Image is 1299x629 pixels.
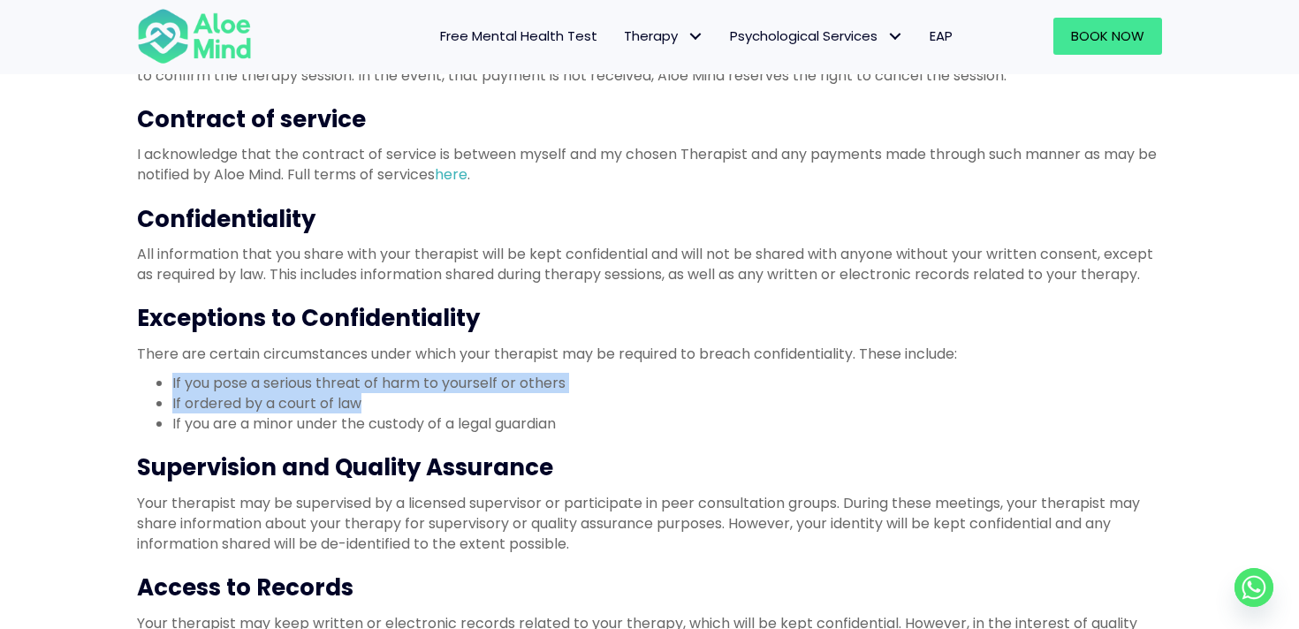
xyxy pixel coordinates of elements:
[1071,27,1144,45] span: Book Now
[882,24,908,49] span: Psychological Services: submenu
[137,7,252,65] img: Aloe mind Logo
[611,18,717,55] a: TherapyTherapy: submenu
[1234,568,1273,607] a: Whatsapp
[137,572,1162,603] h3: Access to Records
[682,24,708,49] span: Therapy: submenu
[717,18,916,55] a: Psychological ServicesPsychological Services: submenu
[137,144,1162,185] p: I acknowledge that the contract of service is between myself and my chosen Therapist and any paym...
[435,164,467,185] a: here
[137,344,1162,364] p: There are certain circumstances under which your therapist may be required to breach confidential...
[137,103,1162,135] h3: Contract of service
[275,18,966,55] nav: Menu
[440,27,597,45] span: Free Mental Health Test
[137,451,1162,483] h3: Supervision and Quality Assurance
[137,203,1162,235] h3: Confidentiality
[624,27,703,45] span: Therapy
[930,27,953,45] span: EAP
[172,413,1162,434] li: If you are a minor under the custody of a legal guardian
[137,302,1162,334] h3: Exceptions to Confidentiality
[730,27,903,45] span: Psychological Services
[137,244,1162,284] p: All information that you share with your therapist will be kept confidential and will not be shar...
[172,373,1162,393] li: If you pose a serious threat of harm to yourself or others
[1053,18,1162,55] a: Book Now
[137,493,1162,555] p: Your therapist may be supervised by a licensed supervisor or participate in peer consultation gro...
[172,393,1162,413] li: If ordered by a court of law
[916,18,966,55] a: EAP
[427,18,611,55] a: Free Mental Health Test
